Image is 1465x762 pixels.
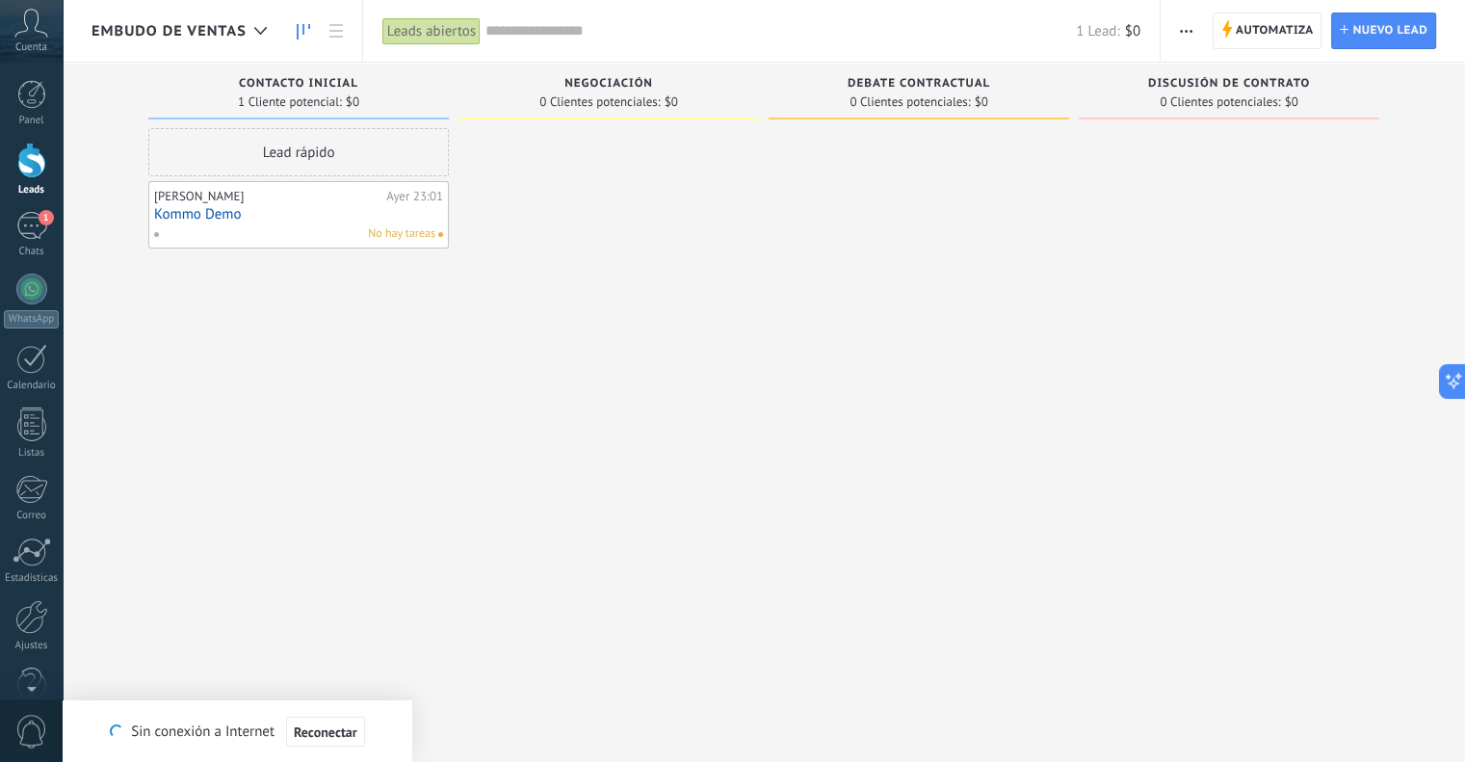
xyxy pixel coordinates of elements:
[1213,13,1322,49] a: Automatiza
[1088,77,1370,93] div: Discusión de contrato
[110,716,364,748] div: Sin conexión a Internet
[346,96,359,108] span: $0
[39,210,54,225] span: 1
[1172,13,1200,49] button: Más
[158,77,439,93] div: Contacto inicial
[1352,13,1427,48] span: Nuevo lead
[4,184,60,197] div: Leads
[4,572,60,585] div: Estadísticas
[4,447,60,460] div: Listas
[468,77,749,93] div: Negociación
[4,115,60,127] div: Panel
[4,380,60,392] div: Calendario
[1331,13,1436,49] a: Nuevo lead
[4,640,60,652] div: Ajustes
[848,77,990,91] span: Debate contractual
[1148,77,1310,91] span: Discusión de contrato
[320,13,353,50] a: Lista
[386,189,443,204] div: Ayer 23:01
[1160,96,1280,108] span: 0 Clientes potenciales:
[154,189,381,204] div: [PERSON_NAME]
[4,510,60,522] div: Correo
[368,225,435,243] span: No hay tareas
[294,725,357,739] span: Reconectar
[238,96,342,108] span: 1 Cliente potencial:
[4,246,60,258] div: Chats
[778,77,1060,93] div: Debate contractual
[975,96,988,108] span: $0
[4,310,59,328] div: WhatsApp
[564,77,653,91] span: Negociación
[1285,96,1298,108] span: $0
[1125,22,1140,40] span: $0
[382,17,481,45] div: Leads abiertos
[850,96,970,108] span: 0 Clientes potenciales:
[148,128,449,176] div: Lead rápido
[239,77,358,91] span: Contacto inicial
[287,13,320,50] a: Leads
[1236,13,1314,48] span: Automatiza
[154,206,443,223] a: Kommo Demo
[665,96,678,108] span: $0
[15,41,47,54] span: Cuenta
[438,232,443,237] span: No hay nada asignado
[1076,22,1119,40] span: 1 Lead:
[539,96,660,108] span: 0 Clientes potenciales:
[286,717,365,748] button: Reconectar
[92,22,247,40] span: Embudo de ventas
